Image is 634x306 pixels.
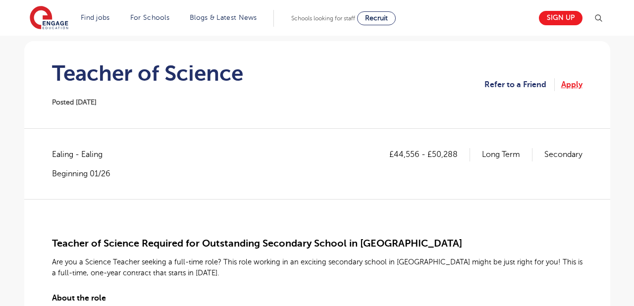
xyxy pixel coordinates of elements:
p: Long Term [482,148,532,161]
span: Posted [DATE] [52,99,97,106]
a: For Schools [130,14,169,21]
p: Secondary [544,148,582,161]
a: Sign up [539,11,582,25]
span: Ealing - Ealing [52,148,112,161]
a: Recruit [357,11,396,25]
a: Find jobs [81,14,110,21]
p: £44,556 - £50,288 [389,148,470,161]
span: Teacher of Science Required for Outstanding Secondary School in [GEOGRAPHIC_DATA] [52,238,462,249]
span: Recruit [365,14,388,22]
p: Beginning 01/26 [52,168,112,179]
h1: Teacher of Science [52,61,243,86]
span: About the role [52,294,106,303]
span: Schools looking for staff [291,15,355,22]
span: Are you a Science Teacher seeking a full-time role? This role working in an exciting secondary sc... [52,258,582,277]
a: Blogs & Latest News [190,14,257,21]
a: Apply [561,78,582,91]
img: Engage Education [30,6,68,31]
a: Refer to a Friend [484,78,555,91]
